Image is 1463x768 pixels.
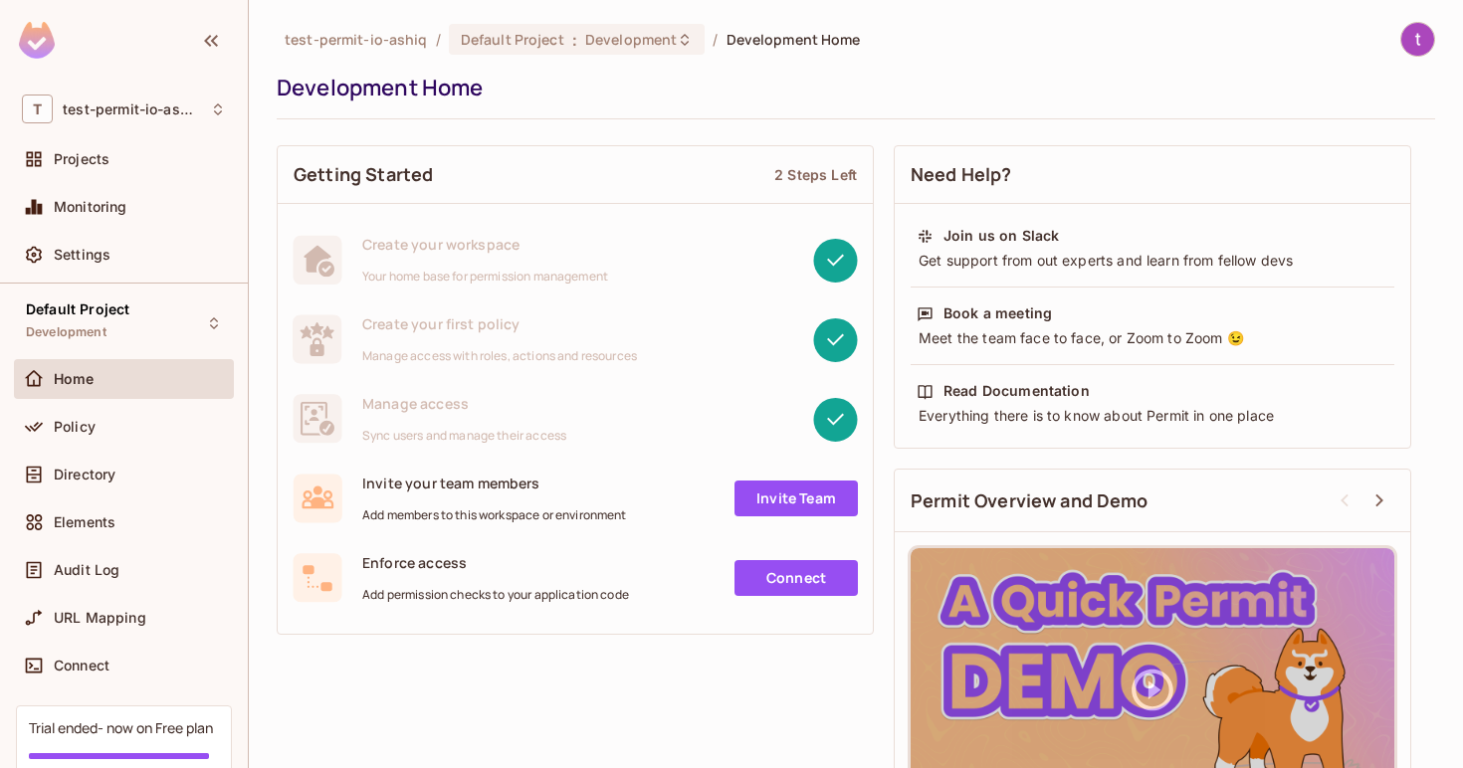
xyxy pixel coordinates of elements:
[54,658,109,673] span: Connect
[285,30,428,49] span: the active workspace
[26,324,106,340] span: Development
[362,394,566,413] span: Manage access
[943,303,1052,323] div: Book a meeting
[911,162,1012,187] span: Need Help?
[713,30,718,49] li: /
[436,30,441,49] li: /
[54,562,119,578] span: Audit Log
[362,235,608,254] span: Create your workspace
[734,480,858,516] a: Invite Team
[571,32,578,48] span: :
[294,162,433,187] span: Getting Started
[54,610,146,626] span: URL Mapping
[19,22,55,59] img: SReyMgAAAABJRU5ErkJggg==
[22,95,53,123] span: T
[362,348,637,364] span: Manage access with roles, actions and resources
[362,507,627,523] span: Add members to this workspace or environment
[727,30,861,49] span: Development Home
[734,560,858,596] a: Connect
[54,199,127,215] span: Monitoring
[585,30,677,49] span: Development
[26,301,129,317] span: Default Project
[917,406,1388,426] div: Everything there is to know about Permit in one place
[54,467,115,482] span: Directory
[461,30,564,49] span: Default Project
[943,381,1090,401] div: Read Documentation
[277,73,1425,102] div: Development Home
[54,371,95,387] span: Home
[362,587,629,603] span: Add permission checks to your application code
[774,165,857,184] div: 2 Steps Left
[54,247,110,263] span: Settings
[362,553,629,572] span: Enforce access
[917,251,1388,271] div: Get support from out experts and learn from fellow devs
[943,226,1059,246] div: Join us on Slack
[911,488,1149,513] span: Permit Overview and Demo
[29,718,213,737] div: Trial ended- now on Free plan
[1401,23,1434,56] img: teccas ekart
[917,328,1388,348] div: Meet the team face to face, or Zoom to Zoom 😉
[362,314,637,333] span: Create your first policy
[362,474,627,492] span: Invite your team members
[362,269,608,285] span: Your home base for permission management
[63,101,200,117] span: Workspace: test-permit-io-ashiq
[54,151,109,167] span: Projects
[362,428,566,444] span: Sync users and manage their access
[54,419,96,435] span: Policy
[54,514,115,530] span: Elements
